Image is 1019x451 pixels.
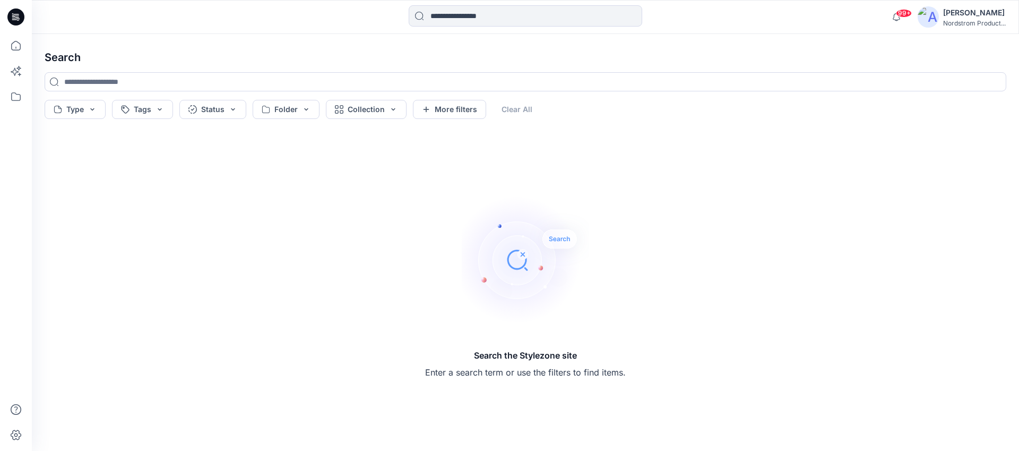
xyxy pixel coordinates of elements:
[918,6,939,28] img: avatar
[112,100,173,119] button: Tags
[326,100,407,119] button: Collection
[36,42,1015,72] h4: Search
[45,100,106,119] button: Type
[179,100,246,119] button: Status
[425,366,626,379] p: Enter a search term or use the filters to find items.
[413,100,486,119] button: More filters
[896,9,912,18] span: 99+
[425,349,626,362] h5: Search the Stylezone site
[462,196,589,324] img: Search the Stylezone site
[943,6,1006,19] div: [PERSON_NAME]
[253,100,319,119] button: Folder
[943,19,1006,27] div: Nordstrom Product...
